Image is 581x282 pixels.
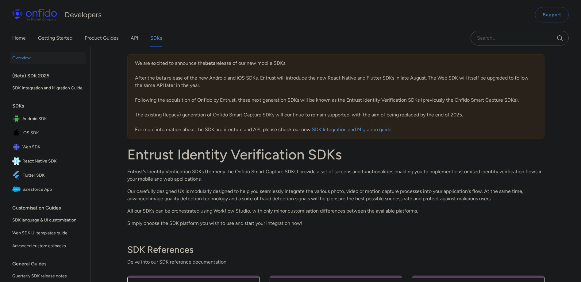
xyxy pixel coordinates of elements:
span: React Native SDK [22,157,83,166]
span: iOS SDK [22,129,83,137]
a: Web SDK UI templates guide [10,227,86,239]
p: Our carefully designed UX is modularly designed to help you seamlessly integrate the various phot... [127,188,544,202]
a: IconiOS SDKiOS SDK [10,126,86,140]
a: IconSalesforce AppSalesforce App [10,183,86,196]
input: Onfido search input field [471,31,569,45]
a: Support [535,7,569,22]
span: Quarterly SDK release notes [12,272,83,280]
a: Getting Started [38,29,72,47]
p: Simply choose the SDK platform you wish to use and start your integration now! [127,220,544,227]
div: Customisation Guides [12,202,88,214]
a: Overview [10,52,86,64]
span: Flutter SDK [22,171,83,180]
a: IconFlutter SDKFlutter SDK [10,169,86,182]
div: General Guides [12,258,88,270]
span: Android SDK [22,115,83,123]
a: SDK Integration and Migration guide [312,127,391,132]
div: SDKs [12,100,88,112]
div: We are excited to announce the release of our new mobile SDKs. After the beta release of the new ... [127,54,544,139]
a: Home [12,29,26,47]
p: All our SDKs can be orchestrated using Workflow Studio, with only minor customisation differences... [127,207,544,215]
span: SDK Integration and Migration Guide [12,84,83,92]
a: Advanced custom callbacks [10,240,86,252]
a: SDKs [150,29,162,47]
p: Entrust's Identity Verification SDKs (formerly the Onfido Smart Capture SDKs) provide a set of sc... [127,168,544,183]
a: IconWeb SDKWeb SDK [10,140,86,154]
h1: Entrust Identity Verification SDKs [127,146,544,163]
img: IconFlutter SDK [12,171,22,180]
span: Web SDK UI templates guide [12,229,83,237]
span: Web SDK [22,143,83,151]
a: SDK Integration and Migration Guide [10,82,86,94]
a: SDK language & UI customisation [10,214,86,226]
h1: Developers [65,10,102,20]
span: Salesforce App [22,185,83,194]
span: Delve into our SDK reference documentation [127,258,544,266]
img: IconWeb SDK [12,143,22,151]
img: IconAndroid SDK [12,115,22,123]
img: Onfido Logo [12,9,57,21]
img: IconReact Native SDK [12,157,22,166]
img: IconSalesforce App [12,185,22,194]
div: (Beta) SDK 2025 [12,70,88,82]
img: IconiOS SDK [12,129,22,137]
h3: SDK References [127,244,544,256]
span: Advanced custom callbacks [12,242,83,250]
a: API [131,29,138,47]
a: IconAndroid SDKAndroid SDK [10,112,86,126]
a: Product Guides [85,29,118,47]
span: Overview [12,54,83,62]
a: IconReact Native SDKReact Native SDK [10,155,86,168]
b: beta [205,60,216,66]
span: SDK language & UI customisation [12,217,83,224]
